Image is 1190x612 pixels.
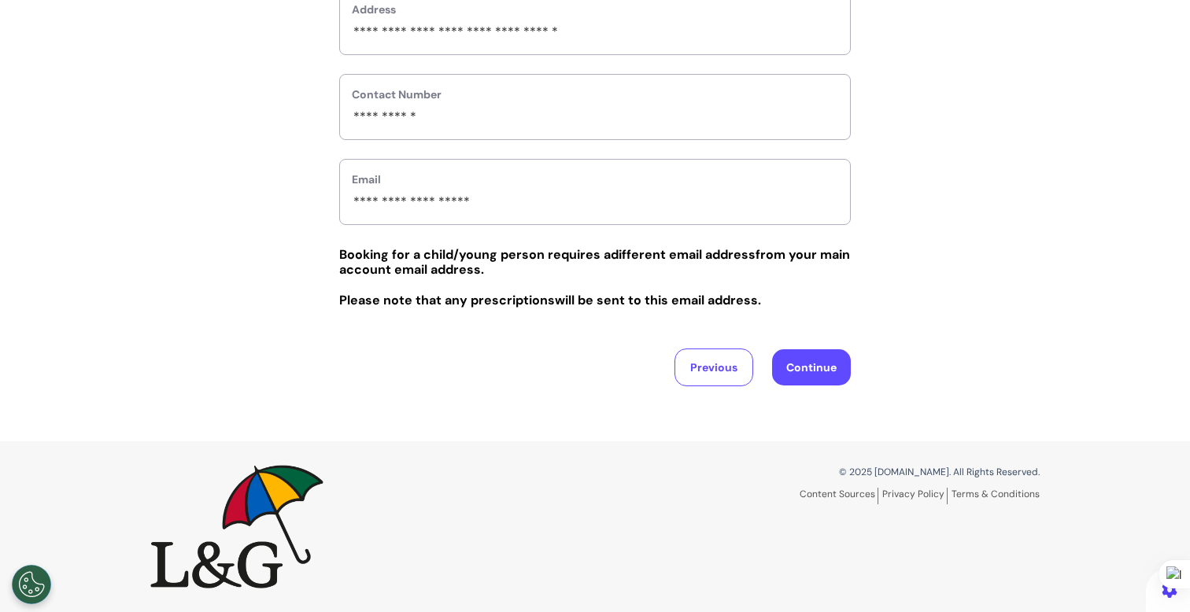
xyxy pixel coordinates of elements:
[772,349,851,385] button: Continue
[555,292,761,308] b: will be sent to this email address.
[607,465,1040,479] p: © 2025 [DOMAIN_NAME]. All Rights Reserved.
[352,171,838,188] label: Email
[339,293,851,308] h3: Please note that any prescriptions
[882,488,948,504] a: Privacy Policy
[339,247,851,277] h3: Booking for a child/young person requires a from your main account email address.
[352,2,838,18] label: Address
[952,488,1040,500] a: Terms & Conditions
[611,246,756,263] b: different email address
[12,565,51,604] button: Open Preferences
[674,348,753,386] button: Previous
[352,87,838,103] label: Contact Number
[800,488,878,504] a: Content Sources
[150,465,323,588] img: Spectrum.Life logo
